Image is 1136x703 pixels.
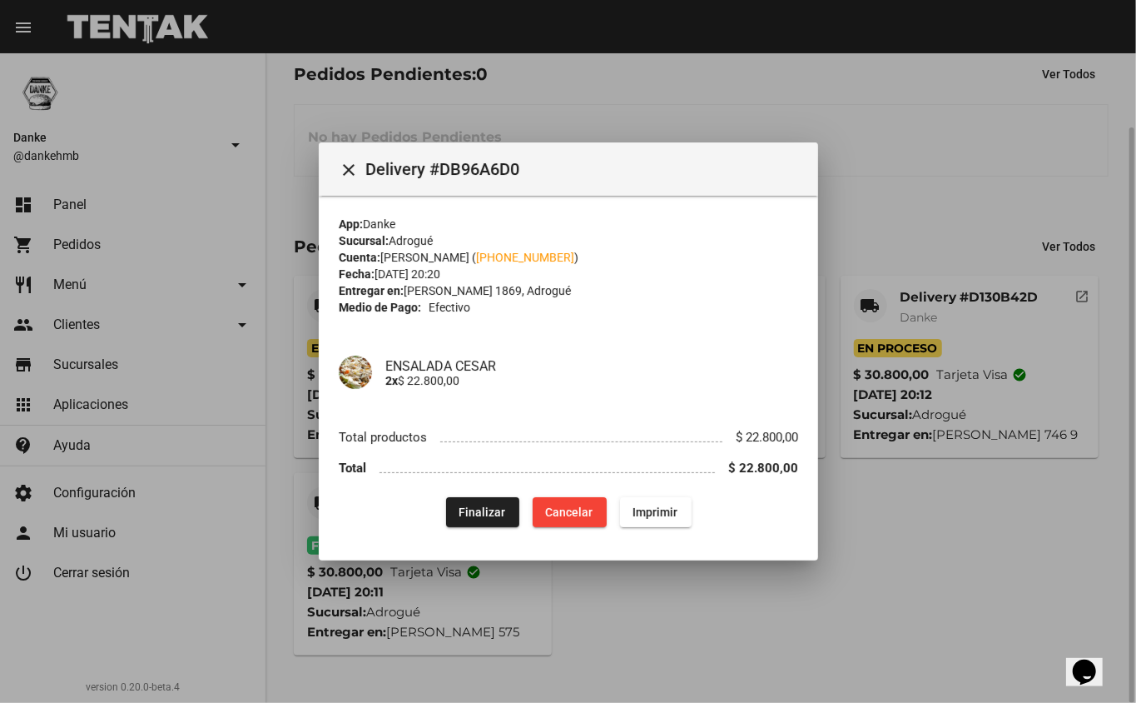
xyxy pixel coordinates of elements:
b: 2x [385,374,398,387]
button: Cancelar [532,497,606,527]
div: [PERSON_NAME] 1869, Adrogué [339,282,798,299]
span: Efectivo [428,299,469,316]
div: [PERSON_NAME] ( ) [339,249,798,266]
img: 56df58d0-f4ea-4105-936b-d56d42960eac.png [339,356,372,389]
div: Adrogué [339,232,798,249]
button: Finalizar [445,497,518,527]
h4: ENSALADA CESAR [385,358,798,374]
strong: App: [339,217,363,231]
strong: Fecha: [339,267,375,281]
div: [DATE] 20:20 [339,266,798,282]
button: Cerrar [332,152,365,186]
li: Total productos $ 22.800,00 [339,422,798,453]
span: Finalizar [459,506,505,519]
span: Delivery #DB96A6D0 [365,156,805,182]
span: Cancelar [545,506,593,519]
mat-icon: Cerrar [339,161,359,181]
strong: Cuenta: [339,251,380,264]
strong: Entregar en: [339,284,404,297]
div: Danke [339,216,798,232]
li: Total $ 22.800,00 [339,453,798,484]
strong: Sucursal: [339,234,389,247]
a: [PHONE_NUMBER] [476,251,574,264]
span: Imprimir [632,506,677,519]
iframe: chat widget [1066,636,1119,686]
p: $ 22.800,00 [385,374,798,387]
button: Imprimir [619,497,691,527]
strong: Medio de Pago: [339,299,421,316]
